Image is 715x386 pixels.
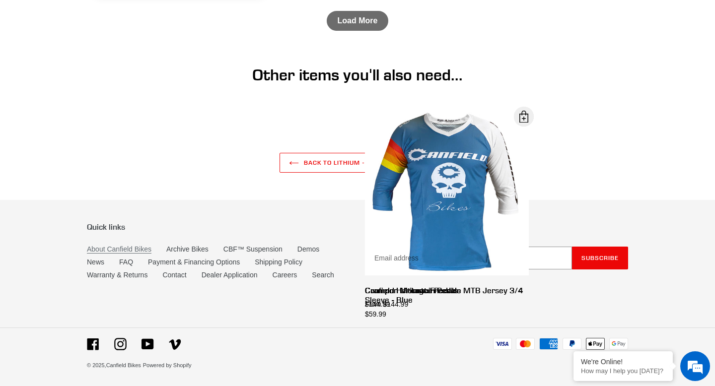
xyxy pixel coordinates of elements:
[106,362,141,368] a: Canfield Bikes
[166,245,209,253] a: Archive Bikes
[87,271,147,279] a: Warranty & Returns
[5,271,189,306] textarea: Type your message and hit 'Enter'
[163,5,187,29] div: Minimize live chat window
[87,65,628,84] h1: Other items you'll also need...
[581,254,619,261] span: Subscribe
[162,271,186,279] a: Contact
[572,247,628,269] button: Subscribe
[67,56,182,68] div: Chat with us now
[148,258,240,266] a: Payment & Financing Options
[143,362,192,368] a: Powered by Shopify
[87,258,104,266] a: News
[87,222,350,232] p: Quick links
[581,358,665,366] div: We're Online!
[119,258,133,266] a: FAQ
[202,271,258,279] a: Dealer Application
[297,245,319,253] a: Demos
[32,50,57,74] img: d_696896380_company_1647369064580_696896380
[365,112,529,319] a: Canfield Heritage Freeride MTB Jersey 3/4 Sleeve - Blue $59.99 Open Dialog Canfield Heritage Free...
[255,258,302,266] a: Shipping Policy
[581,367,665,375] p: How may I help you today?
[273,271,297,279] a: Careers
[223,245,283,253] a: CBF™ Suspension
[58,125,137,225] span: We're online!
[11,55,26,69] div: Navigation go back
[280,153,436,173] a: Back to LITHIUM - AM/Enduro 29er
[327,11,389,31] a: Load More
[312,271,334,279] a: Search
[87,362,141,368] small: © 2025,
[87,245,151,254] a: About Canfield Bikes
